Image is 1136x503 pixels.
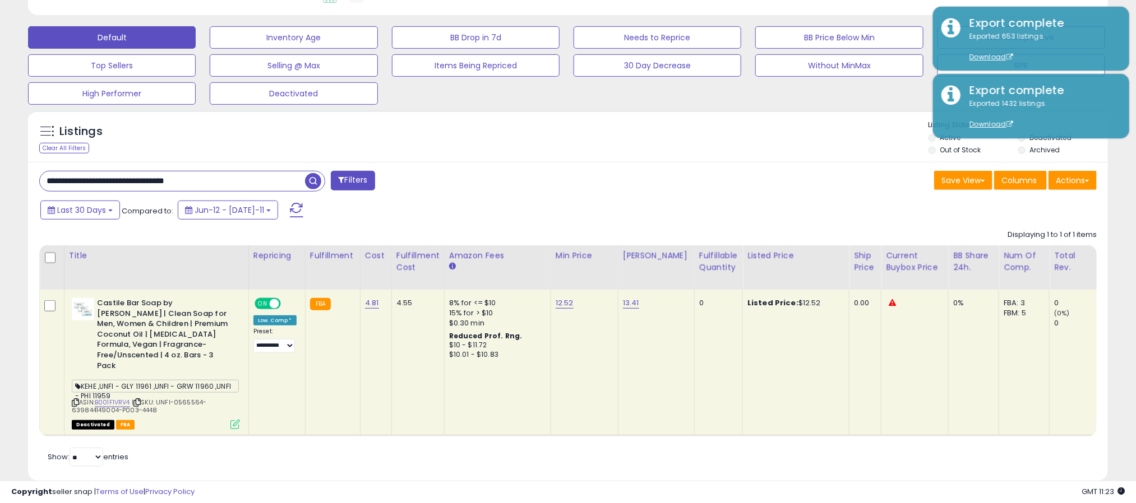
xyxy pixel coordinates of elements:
[574,26,741,49] button: Needs to Reprice
[48,451,128,462] span: Show: entries
[178,201,278,220] button: Jun-12 - [DATE]-11
[72,420,114,430] span: All listings that are unavailable for purchase on Amazon for any reason other than out-of-stock
[854,250,876,273] div: Ship Price
[396,298,436,308] div: 4.55
[210,82,377,105] button: Deactivated
[961,15,1121,31] div: Export complete
[699,250,738,273] div: Fulfillable Quantity
[623,297,639,309] a: 13.41
[392,54,560,77] button: Items Being Repriced
[72,298,94,320] img: 41OrX0tySvL._SL40_.jpg
[449,262,456,272] small: Amazon Fees.
[1001,175,1037,186] span: Columns
[449,331,523,341] b: Reduced Prof. Rng.
[449,250,546,262] div: Amazon Fees
[310,298,331,310] small: FBA
[96,486,144,497] a: Terms of Use
[253,250,301,262] div: Repricing
[392,26,560,49] button: BB Drop in 7d
[623,250,690,262] div: [PERSON_NAME]
[256,299,270,309] span: ON
[210,26,377,49] button: Inventory Age
[854,298,872,308] div: 0.00
[95,398,130,407] a: B001F1VRV4
[28,54,196,77] button: Top Sellers
[210,54,377,77] button: Selling @ Max
[953,250,994,273] div: BB Share 24h.
[449,350,542,360] div: $10.01 - $10.83
[279,299,297,309] span: OFF
[940,145,981,155] label: Out of Stock
[449,341,542,350] div: $10 - $11.72
[1082,486,1125,497] span: 2025-08-11 11:23 GMT
[310,250,355,262] div: Fulfillment
[969,52,1013,62] a: Download
[11,486,52,497] strong: Copyright
[1054,298,1100,308] div: 0
[28,26,196,49] button: Default
[1004,308,1041,318] div: FBM: 5
[57,204,106,216] span: Last 30 Days
[40,201,120,220] button: Last 30 Days
[72,380,239,393] span: KEHE ,UNFI - GLY 11961 ,UNFI - GRW 11960 ,UNFI - PHI 11959
[1049,171,1097,190] button: Actions
[116,420,135,430] span: FBA
[1054,250,1095,273] div: Total Rev.
[699,298,734,308] div: 0
[1054,309,1070,318] small: (0%)
[11,487,195,497] div: seller snap | |
[145,486,195,497] a: Privacy Policy
[953,298,990,308] div: 0%
[59,124,103,139] h5: Listings
[961,82,1121,99] div: Export complete
[1004,298,1041,308] div: FBA: 3
[574,54,741,77] button: 30 Day Decrease
[97,298,233,374] b: Castile Bar Soap by [PERSON_NAME] | Clean Soap for Men, Women & Children | Premium Coconut Oil | ...
[449,308,542,318] div: 15% for > $10
[331,171,375,190] button: Filters
[747,297,798,308] b: Listed Price:
[1008,230,1097,240] div: Displaying 1 to 1 of 1 items
[886,250,944,273] div: Current Buybox Price
[994,171,1047,190] button: Columns
[449,318,542,328] div: $0.30 min
[961,31,1121,63] div: Exported 653 listings.
[747,298,841,308] div: $12.52
[755,54,923,77] button: Without MinMax
[253,315,297,325] div: Low. Comp *
[556,297,574,309] a: 12.52
[449,298,542,308] div: 8% for <= $10
[1030,145,1060,155] label: Archived
[934,171,992,190] button: Save View
[755,26,923,49] button: BB Price Below Min
[69,250,244,262] div: Title
[396,250,440,273] div: Fulfillment Cost
[28,82,196,105] button: High Performer
[253,328,297,353] div: Preset:
[72,398,206,414] span: | SKU: UNFI-0565564-639844149004-P003-4448
[1054,318,1100,328] div: 0
[1004,250,1045,273] div: Num of Comp.
[365,250,387,262] div: Cost
[961,99,1121,130] div: Exported 1432 listings.
[72,298,240,428] div: ASIN:
[365,297,379,309] a: 4.81
[39,143,89,153] div: Clear All Filters
[195,204,264,216] span: Jun-12 - [DATE]-11
[969,119,1013,129] a: Download
[122,206,173,216] span: Compared to:
[556,250,613,262] div: Min Price
[929,120,1108,131] p: Listing States:
[747,250,844,262] div: Listed Price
